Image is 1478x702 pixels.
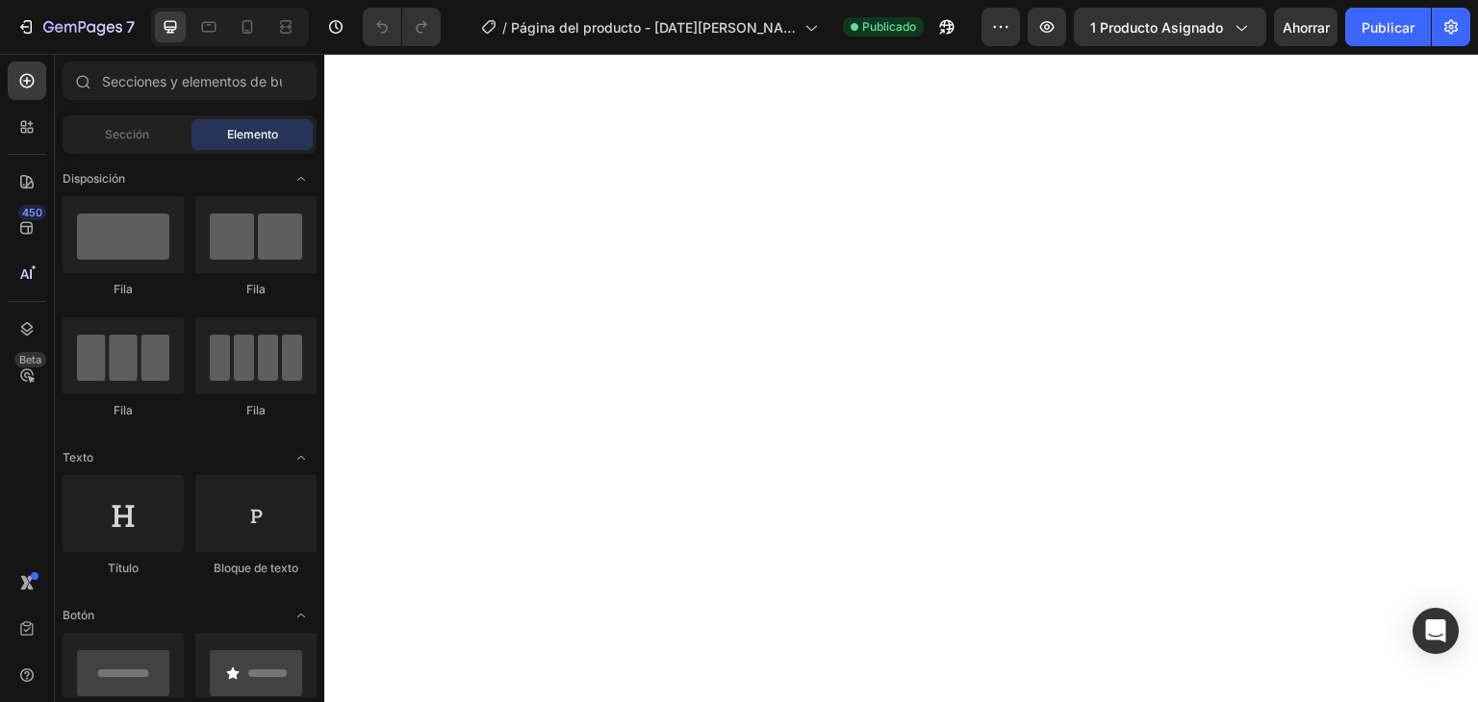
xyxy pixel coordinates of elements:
[511,19,796,56] font: Página del producto - [DATE][PERSON_NAME] 12:49:33
[214,561,298,575] font: Bloque de texto
[1345,8,1431,46] button: Publicar
[286,163,317,194] span: Abrir con palanca
[63,62,317,100] input: Secciones y elementos de búsqueda
[324,54,1478,702] iframe: Área de diseño
[22,206,42,219] font: 450
[227,127,278,141] font: Elemento
[1090,19,1223,36] font: 1 producto asignado
[1362,19,1414,36] font: Publicar
[246,282,266,296] font: Fila
[363,8,441,46] div: Deshacer/Rehacer
[286,442,317,473] span: Abrir con palanca
[862,19,916,34] font: Publicado
[1283,19,1330,36] font: Ahorrar
[1413,608,1459,654] div: Abrir Intercom Messenger
[105,127,149,141] font: Sección
[286,600,317,631] span: Abrir con palanca
[1074,8,1266,46] button: 1 producto asignado
[126,17,135,37] font: 7
[63,608,94,622] font: Botón
[19,353,41,366] font: Beta
[1274,8,1338,46] button: Ahorrar
[8,8,143,46] button: 7
[63,450,93,464] font: Texto
[108,561,139,575] font: Título
[114,282,133,296] font: Fila
[114,403,133,417] font: Fila
[246,403,266,417] font: Fila
[502,19,507,36] font: /
[63,171,125,186] font: Disposición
